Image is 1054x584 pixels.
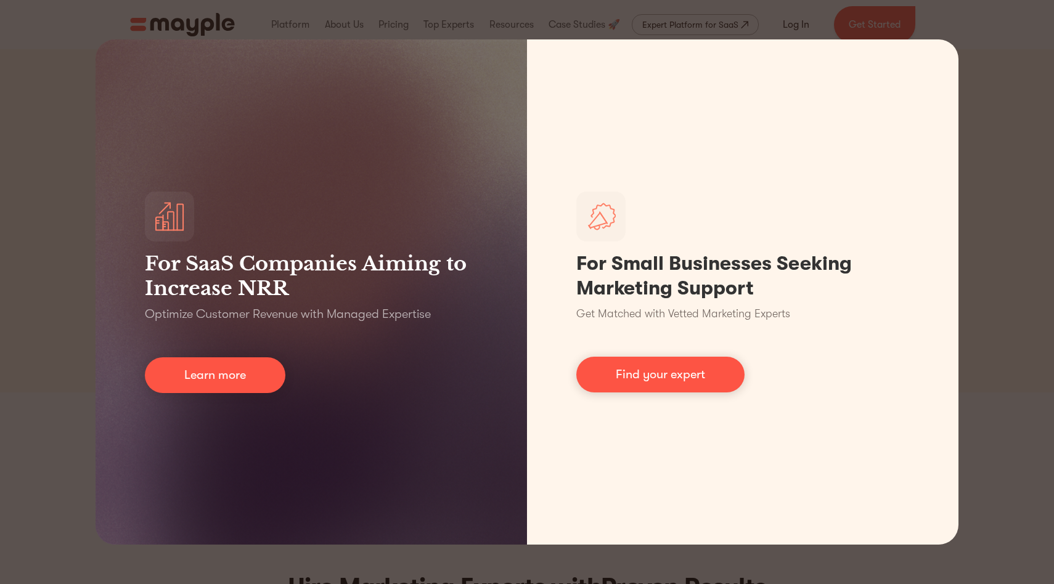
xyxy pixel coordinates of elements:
h1: For Small Businesses Seeking Marketing Support [576,251,909,301]
a: Find your expert [576,357,745,392]
p: Get Matched with Vetted Marketing Experts [576,306,790,322]
h3: For SaaS Companies Aiming to Increase NRR [145,251,478,301]
a: Learn more [145,357,285,393]
p: Optimize Customer Revenue with Managed Expertise [145,306,431,323]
